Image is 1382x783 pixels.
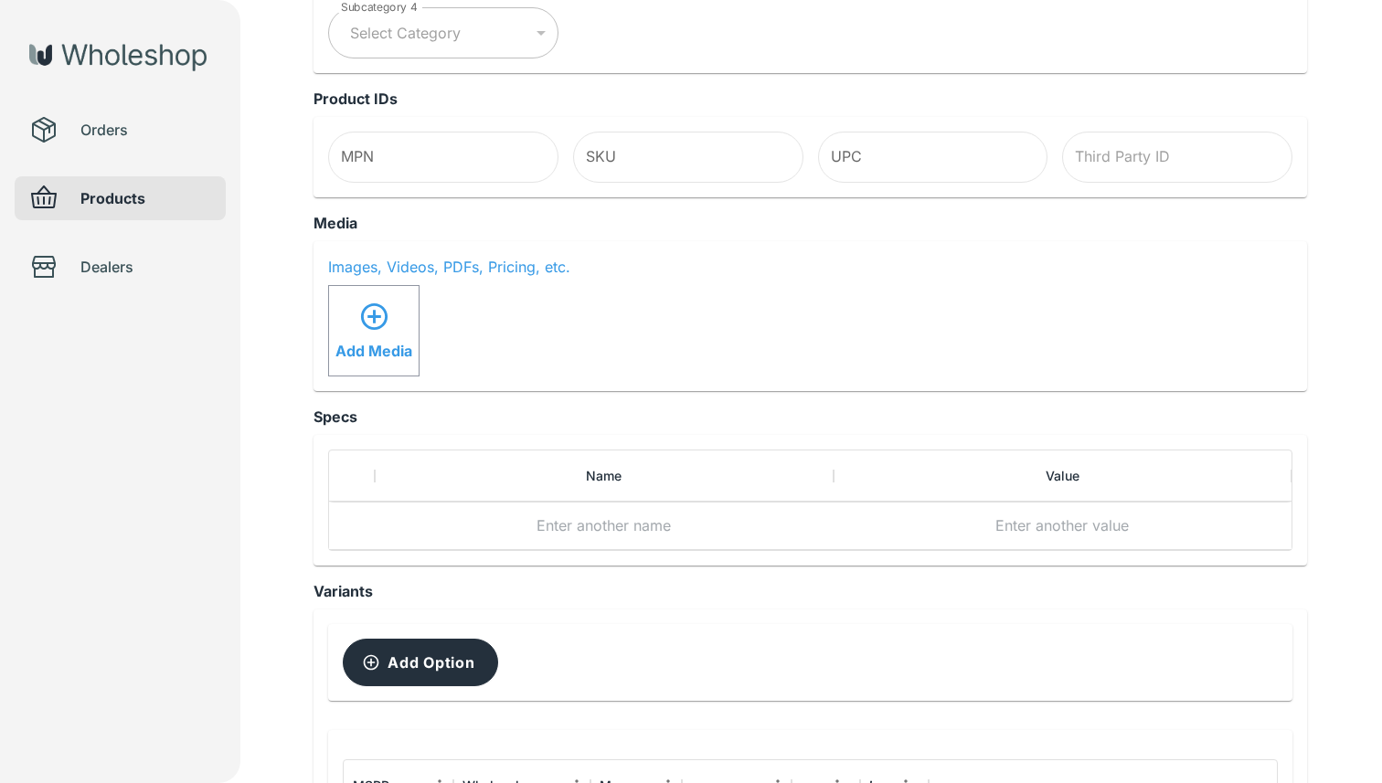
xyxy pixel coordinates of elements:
[834,512,1292,541] input: Enter another value
[1046,450,1079,502] div: Value
[15,245,226,289] div: Dealers
[328,256,1292,278] p: Images, Videos, PDFs, Pricing, etc.
[15,108,226,152] div: Orders
[343,639,498,686] span: Add Option
[328,285,420,376] span: Add Media
[375,450,834,502] div: Name
[314,406,357,428] span: Specs
[15,176,226,220] div: Products
[80,119,211,141] span: Orders
[329,502,1292,550] div: No rows
[834,450,1292,502] div: Value
[314,88,398,110] span: Product IDs
[314,580,373,602] span: Variants
[375,512,834,541] input: Enter another name
[314,212,357,234] span: Media
[335,333,412,362] span: Add Media
[328,7,558,58] div: Select Category
[29,44,207,71] img: Wholeshop logo
[80,187,211,209] span: Products
[80,256,211,278] span: Dealers
[586,450,622,502] div: Name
